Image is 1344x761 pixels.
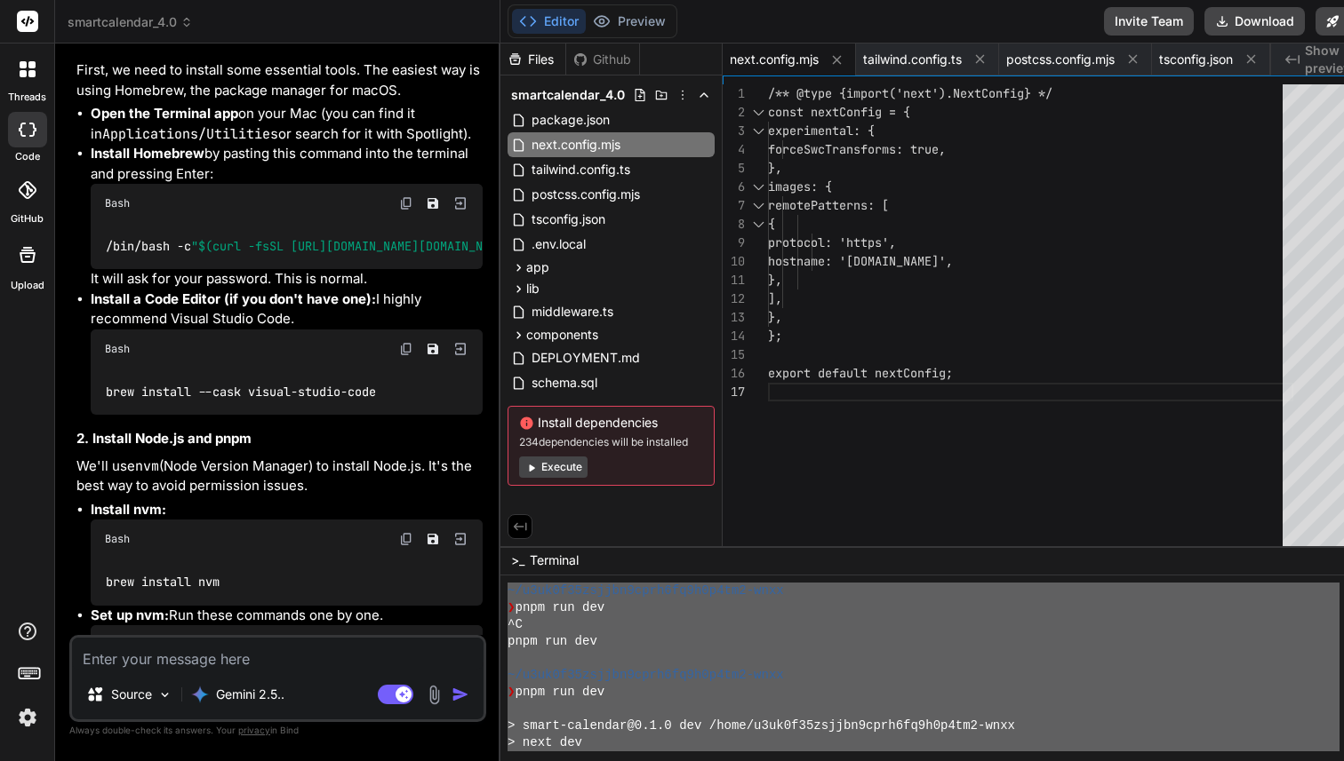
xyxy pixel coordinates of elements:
span: }, [768,160,782,176]
span: tsconfig.json [1159,51,1233,68]
span: Bash [105,532,130,546]
span: schema.sql [530,372,599,393]
span: lib [526,280,540,297]
div: 11 [723,271,745,289]
div: 10 [723,252,745,271]
img: copy [399,196,413,210]
span: DEPLOYMENT.md [530,347,642,369]
strong: Install nvm: [91,501,166,518]
button: Download [1204,7,1305,36]
img: Pick Models [157,687,172,702]
div: 7 [723,196,745,215]
span: 234 dependencies will be installed [519,435,703,449]
span: components [526,326,598,344]
button: Preview [586,9,673,34]
span: ~/u3uk0f35zsjjbn9cprh6fq9h0p4tm2-wnxx [508,667,784,684]
img: Open in Browser [452,341,468,357]
span: pnpm run dev [508,633,597,650]
code: nvm [135,457,159,475]
div: 9 [723,234,745,252]
div: Click to collapse the range. [747,178,770,196]
span: > smart-calendar@0.1.0 dev /home/u3uk0f35zsjjbn9cprh6fq9h0p4tm2-wnxx [508,717,1015,734]
span: }, [768,309,782,325]
span: protocol: 'https', [768,234,896,250]
span: app [526,258,549,276]
span: postcss.config.mjs [530,184,642,205]
label: code [15,149,40,164]
span: const nextConfig = { [768,104,910,120]
span: ❯ [508,599,515,616]
div: 8 [723,215,745,234]
span: .env.local [530,234,588,255]
code: brew install --cask visual-studio-code [105,383,378,401]
button: Save file [420,191,445,216]
span: smartcalendar_4.0 [68,13,193,31]
img: copy [399,532,413,546]
div: Files [500,51,565,68]
label: threads [8,90,46,105]
span: hostname: '[DOMAIN_NAME]', [768,253,953,269]
div: Click to collapse the range. [747,215,770,234]
div: 6 [723,178,745,196]
div: 4 [723,140,745,159]
span: $(curl -fsSL [URL][DOMAIN_NAME][DOMAIN_NAME]) [198,238,518,254]
span: package.json [530,109,612,131]
img: attachment [424,685,444,705]
span: experimental: { [768,123,875,139]
span: ^C [508,616,523,633]
div: 3 [723,122,745,140]
span: privacy [238,725,270,735]
span: >_ [511,551,524,569]
span: middleware.ts [530,301,615,322]
img: settings [12,702,43,733]
span: Install dependencies [519,414,703,432]
strong: 2. Install Node.js and pnpm [76,430,252,447]
div: 1 [723,84,745,103]
img: Gemini 2.5 Pro [191,686,209,703]
div: Click to collapse the range. [747,103,770,122]
span: /** @type {import('next').NextConfig} */ [768,85,1052,101]
strong: Install a Code Editor (if you don't have one): [91,290,376,307]
p: Source [111,686,152,703]
p: by pasting this command into the terminal and pressing Enter: [91,144,483,184]
img: Open in Browser [452,531,468,547]
img: icon [452,686,469,703]
p: Gemini 2.5.. [216,686,284,703]
span: ~/u3uk0f35zsjjbn9cprh6fq9h0p4tm2-wnxx [508,583,784,599]
span: tailwind.config.ts [863,51,962,68]
button: Editor [512,9,586,34]
span: ❯ [508,684,515,701]
span: tailwind.config.ts [530,159,632,180]
span: tsconfig.json [530,209,607,230]
div: 15 [723,345,745,364]
div: 5 [723,159,745,178]
div: 17 [723,383,745,401]
strong: Set up nvm: [91,606,169,623]
button: Invite Team [1104,7,1194,36]
span: export default nextConfig; [768,365,953,381]
span: next.config.mjs [530,134,622,155]
button: Execute [519,456,588,478]
div: Click to collapse the range. [747,196,770,215]
span: forceSwcTransforms: true, [768,141,946,157]
code: Applications/Utilities [102,125,278,143]
div: 14 [723,327,745,345]
span: Terminal [530,551,579,569]
div: Click to collapse the range. [747,122,770,140]
label: Upload [11,278,44,293]
span: pnpm run dev [515,684,604,701]
p: I highly recommend Visual Studio Code. [91,289,483,329]
span: Bash [105,196,130,210]
span: pnpm run dev [515,599,604,616]
button: Save file [420,632,445,657]
code: brew install nvm [105,573,221,591]
div: 12 [723,289,745,308]
div: 16 [723,364,745,383]
p: We'll use (Node Version Manager) to install Node.js. It's the best way to avoid permission issues. [76,456,483,496]
span: " " [191,238,525,254]
span: remotePatterns: [ [768,197,889,213]
div: 13 [723,308,745,327]
span: postcss.config.mjs [1006,51,1115,68]
div: Github [566,51,639,68]
p: First, we need to install some essential tools. The easiest way is using Homebrew, the package ma... [76,60,483,100]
